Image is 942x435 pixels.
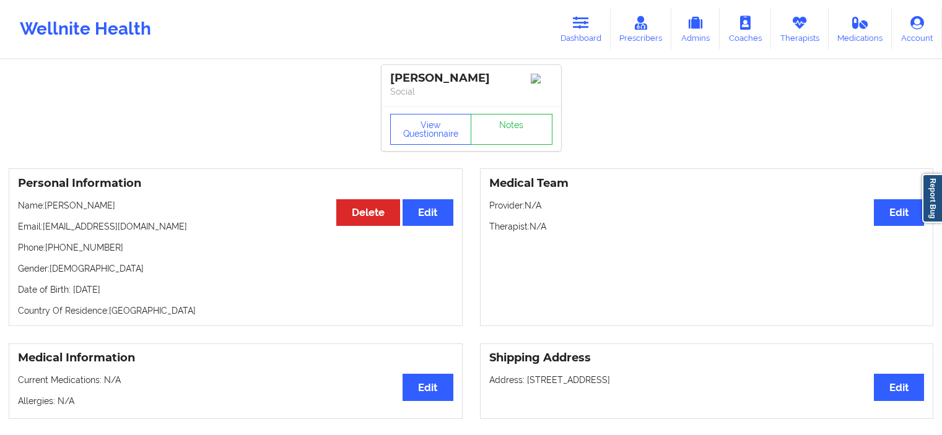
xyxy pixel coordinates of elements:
[489,199,925,212] p: Provider: N/A
[611,9,672,50] a: Prescribers
[471,114,552,145] a: Notes
[390,85,552,98] p: Social
[892,9,942,50] a: Account
[336,199,400,226] button: Delete
[18,351,453,365] h3: Medical Information
[874,199,924,226] button: Edit
[18,283,453,296] p: Date of Birth: [DATE]
[18,199,453,212] p: Name: [PERSON_NAME]
[403,199,453,226] button: Edit
[489,351,925,365] h3: Shipping Address
[18,374,453,386] p: Current Medications: N/A
[18,262,453,275] p: Gender: [DEMOGRAPHIC_DATA]
[551,9,611,50] a: Dashboard
[720,9,771,50] a: Coaches
[18,220,453,233] p: Email: [EMAIL_ADDRESS][DOMAIN_NAME]
[829,9,892,50] a: Medications
[489,374,925,386] p: Address: [STREET_ADDRESS]
[874,374,924,400] button: Edit
[489,176,925,191] h3: Medical Team
[390,71,552,85] div: [PERSON_NAME]
[489,220,925,233] p: Therapist: N/A
[403,374,453,400] button: Edit
[18,241,453,254] p: Phone: [PHONE_NUMBER]
[18,395,453,407] p: Allergies: N/A
[771,9,829,50] a: Therapists
[390,114,472,145] button: View Questionnaire
[18,304,453,317] p: Country Of Residence: [GEOGRAPHIC_DATA]
[531,74,552,84] img: Image%2Fplaceholer-image.png
[18,176,453,191] h3: Personal Information
[922,174,942,223] a: Report Bug
[671,9,720,50] a: Admins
